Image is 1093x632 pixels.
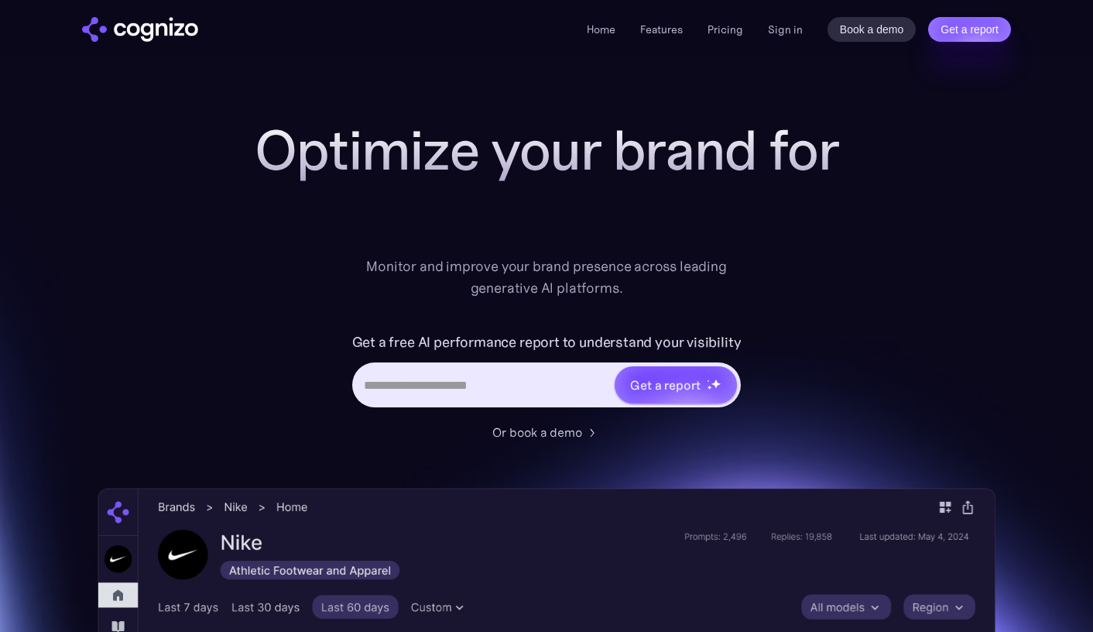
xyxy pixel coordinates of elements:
form: Hero URL Input Form [352,330,742,415]
div: Get a report [630,376,700,394]
div: Or book a demo [492,423,582,441]
a: Features [640,22,683,36]
h1: Optimize your brand for [237,119,856,181]
a: Get a report [928,17,1011,42]
label: Get a free AI performance report to understand your visibility [352,330,742,355]
a: Pricing [708,22,743,36]
img: cognizo logo [82,17,198,42]
a: Sign in [768,20,803,39]
img: star [707,385,712,390]
img: star [707,380,709,382]
img: star [711,379,721,389]
a: Get a reportstarstarstar [613,365,738,405]
a: Or book a demo [492,423,601,441]
a: home [82,17,198,42]
a: Book a demo [827,17,917,42]
div: Monitor and improve your brand presence across leading generative AI platforms. [356,256,737,299]
a: Home [587,22,615,36]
